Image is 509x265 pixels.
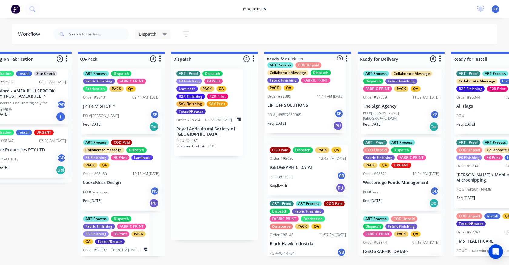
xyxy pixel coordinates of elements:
span: Dispatch [139,31,157,37]
input: Search for orders... [69,28,129,40]
img: Factory [11,5,20,14]
div: productivity [240,5,269,14]
div: Workflow [18,31,43,38]
span: RV [493,6,498,12]
div: Open Intercom Messenger [488,244,503,259]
